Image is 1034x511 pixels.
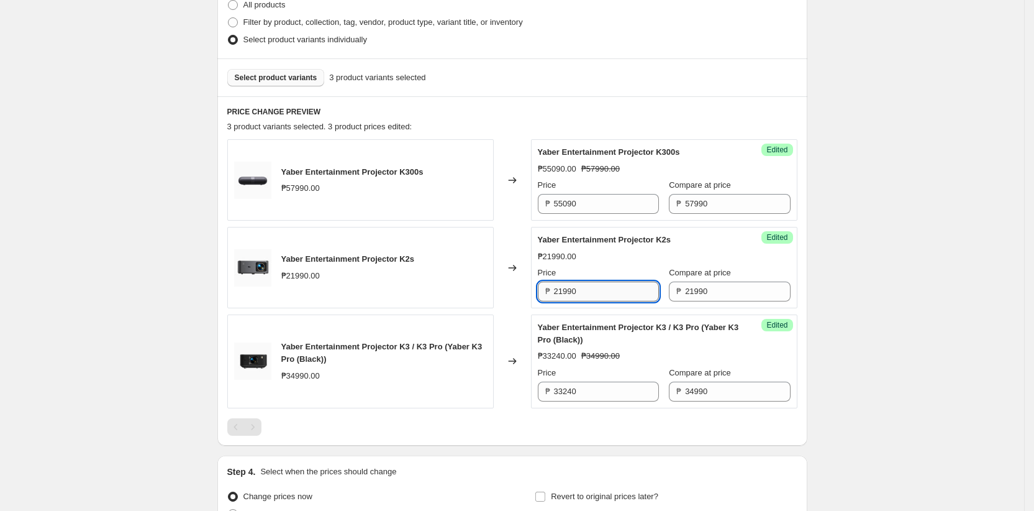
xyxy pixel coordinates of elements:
div: ₱21990.00 [538,251,576,263]
span: ₱ [676,199,681,208]
nav: Pagination [227,418,261,436]
span: ₱ [676,287,681,296]
span: Edited [766,232,787,242]
span: Filter by product, collection, tag, vendor, product type, variant title, or inventory [243,17,523,27]
h2: Step 4. [227,466,256,478]
img: Yaber-laser-projector-K300s-front-view_80x.webp [234,162,271,199]
span: Select product variants [235,73,317,83]
span: Yaber Entertainment Projector K3 / K3 Pro (Yaber K3 Pro (Black)) [538,323,739,344]
span: Change prices now [243,492,312,501]
div: ₱57990.00 [281,182,320,195]
span: Yaber Entertainment Projector K2s [538,235,671,244]
span: Price [538,368,556,377]
span: Yaber Entertainment Projector K300s [281,167,424,177]
img: Yaber-projector-K2S-product-thumbnail-front_80x.webp [234,249,271,287]
span: Revert to original prices later? [551,492,658,501]
span: Select product variants individually [243,35,367,44]
span: Compare at price [669,368,731,377]
span: Compare at price [669,180,731,190]
span: Edited [766,320,787,330]
span: Yaber Entertainment Projector K300s [538,147,680,157]
span: Price [538,268,556,277]
strike: ₱34990.00 [581,350,620,362]
span: Yaber Entertainment Projector K3 / K3 Pro (Yaber K3 Pro (Black)) [281,342,483,364]
div: ₱21990.00 [281,270,320,282]
div: ₱34990.00 [281,370,320,382]
span: ₱ [545,287,550,296]
img: Yaber_Entertainment_Projector_K3_K3Pro_80x.webp [234,343,271,380]
span: Edited [766,145,787,155]
div: ₱55090.00 [538,163,576,175]
button: Select product variants [227,69,325,86]
span: 3 product variants selected. 3 product prices edited: [227,122,412,131]
span: Compare at price [669,268,731,277]
span: Yaber Entertainment Projector K2s [281,254,415,264]
span: ₱ [676,387,681,396]
strike: ₱57990.00 [581,163,620,175]
h6: PRICE CHANGE PREVIEW [227,107,797,117]
div: ₱33240.00 [538,350,576,362]
span: Price [538,180,556,190]
span: 3 product variants selected [329,71,425,84]
span: ₱ [545,199,550,208]
p: Select when the prices should change [260,466,396,478]
span: ₱ [545,387,550,396]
